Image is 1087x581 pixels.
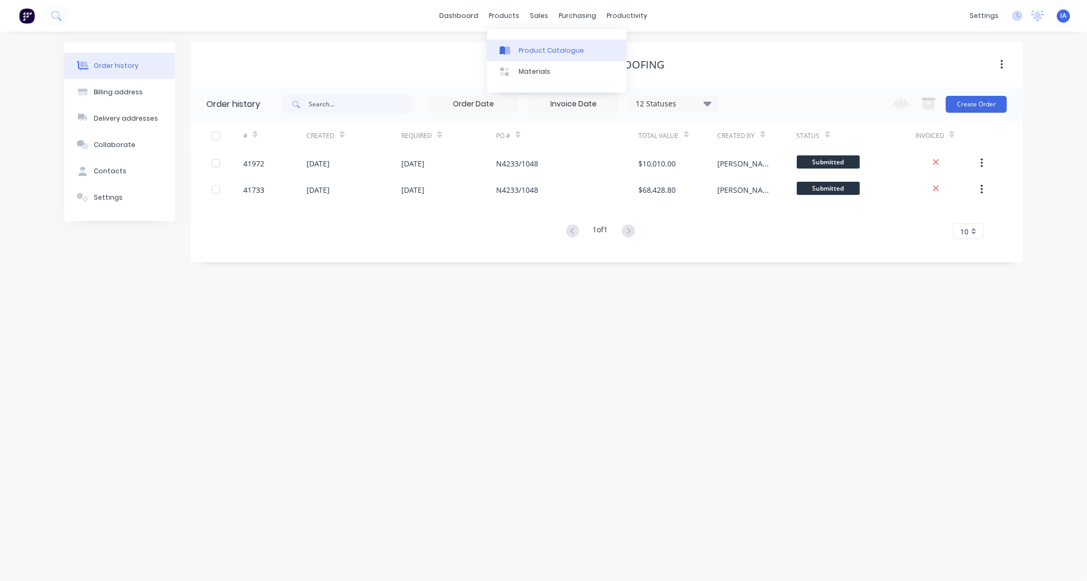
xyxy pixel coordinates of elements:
div: Delivery addresses [94,114,158,123]
div: settings [964,8,1004,24]
div: [DATE] [307,158,330,169]
input: Search... [309,94,413,115]
div: Order history [206,98,260,111]
a: dashboard [434,8,484,24]
div: Invoiced [915,121,979,150]
div: Total Value [639,121,718,150]
div: [DATE] [401,158,424,169]
div: 41972 [243,158,264,169]
span: Submitted [797,155,860,169]
div: Status [797,131,820,141]
div: sales [525,8,554,24]
button: Delivery addresses [64,105,175,132]
div: Settings [94,193,123,202]
div: Collaborate [94,140,135,150]
span: Submitted [797,182,860,195]
button: Contacts [64,158,175,184]
div: $68,428.80 [639,184,676,195]
button: Settings [64,184,175,211]
div: # [243,131,248,141]
div: Invoiced [915,131,944,141]
div: purchasing [554,8,602,24]
div: Created By [718,121,797,150]
div: 1 of 1 [593,224,608,239]
div: PO # [496,121,638,150]
div: Created By [718,131,755,141]
input: Order Date [429,96,518,112]
div: 41733 [243,184,264,195]
div: Required [401,131,432,141]
button: Order history [64,53,175,79]
div: [DATE] [307,184,330,195]
div: N4233/1048 [496,158,538,169]
span: IA [1061,11,1067,21]
div: Billing address [94,87,143,97]
div: [PERSON_NAME] [718,184,776,195]
div: Contacts [94,166,126,176]
a: Materials [487,61,627,82]
div: productivity [602,8,653,24]
div: PO # [496,131,510,141]
div: Status [797,121,915,150]
button: Collaborate [64,132,175,158]
div: Materials [519,67,550,76]
div: Required [401,121,496,150]
div: products [484,8,525,24]
button: Create Order [946,96,1007,113]
div: Order history [94,61,139,71]
a: Product Catalogue [487,40,627,61]
div: Created [307,131,334,141]
button: Billing address [64,79,175,105]
input: Invoice Date [529,96,618,112]
div: Total Value [639,131,679,141]
div: [DATE] [401,184,424,195]
div: [PERSON_NAME] [718,158,776,169]
div: 12 Statuses [629,98,718,110]
div: N4233/1048 [496,184,538,195]
div: Created [307,121,401,150]
div: # [243,121,307,150]
div: $10,010.00 [639,158,676,169]
span: 10 [960,226,969,237]
img: Factory [19,8,35,24]
div: Product Catalogue [519,46,584,55]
